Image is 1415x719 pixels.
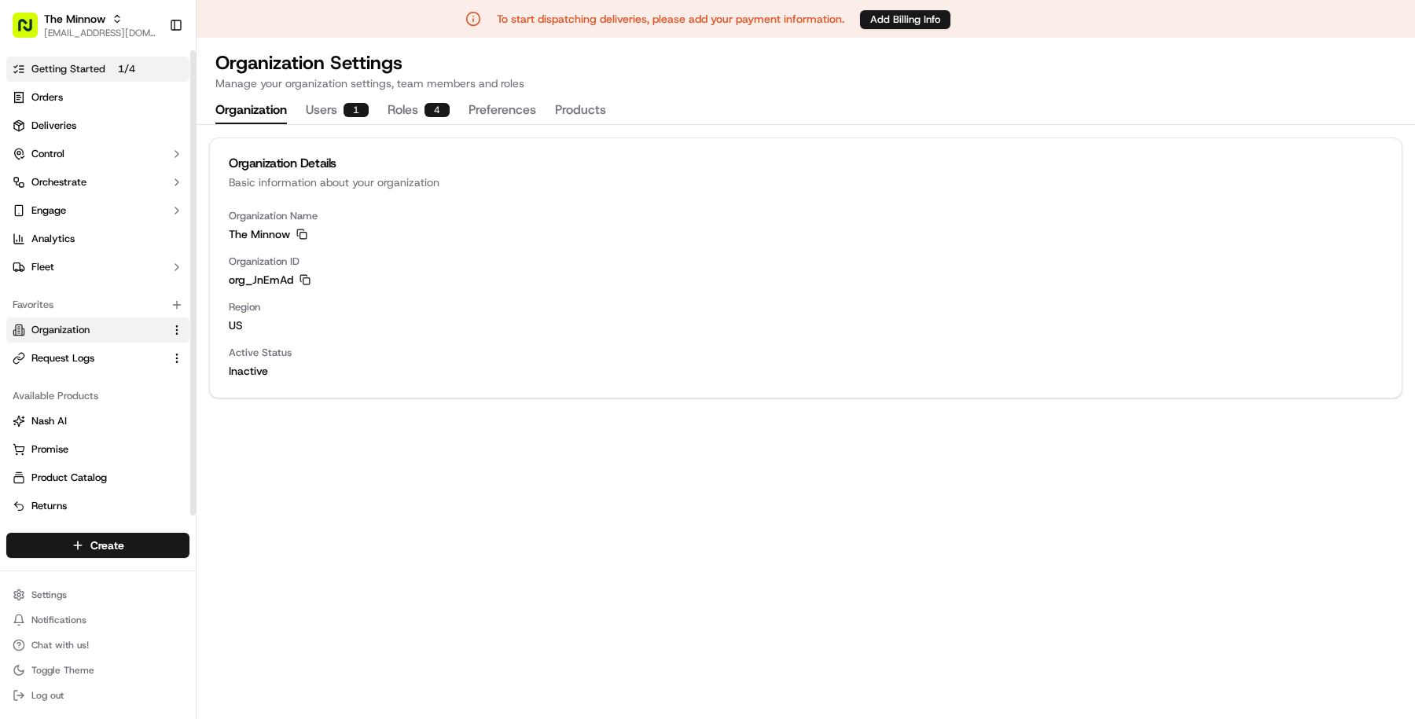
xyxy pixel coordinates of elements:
[6,409,189,434] button: Nash AI
[469,97,536,124] button: Preferences
[6,113,189,138] a: Deliveries
[31,175,86,189] span: Orchestrate
[16,149,44,178] img: 1736555255976-a54dd68f-1ca7-489b-9aae-adbdc363a1c4
[31,589,67,601] span: Settings
[13,323,164,337] a: Organization
[229,174,1383,190] div: Basic information about your organization
[16,270,41,295] img: Zach Benton
[31,442,68,457] span: Promise
[31,260,54,274] span: Fleet
[860,9,950,29] a: Add Billing Info
[111,388,190,401] a: Powered byPylon
[133,352,145,365] div: 💻
[6,255,189,280] button: Fleet
[6,609,189,631] button: Notifications
[33,149,61,178] img: 4281594248423_2fcf9dad9f2a874258b8_72.png
[497,11,844,27] p: To start dispatching deliveries, please add your payment information.
[31,204,66,218] span: Engage
[31,414,67,428] span: Nash AI
[267,154,286,173] button: Start new chat
[6,533,189,558] button: Create
[31,499,67,513] span: Returns
[44,11,105,27] button: The Minnow
[6,465,189,490] button: Product Catalog
[31,471,107,485] span: Product Catalog
[31,90,63,105] span: Orders
[130,243,136,255] span: •
[229,363,1383,379] span: Inactive
[31,323,90,337] span: Organization
[306,97,369,124] button: Users
[215,97,287,124] button: Organization
[130,285,136,298] span: •
[215,75,524,91] p: Manage your organization settings, team members and roles
[6,493,189,519] button: Returns
[6,6,163,44] button: The Minnow[EMAIL_ADDRESS][DOMAIN_NAME]
[6,659,189,681] button: Toggle Theme
[49,285,127,298] span: [PERSON_NAME]
[6,634,189,656] button: Chat with us!
[6,383,189,409] div: Available Products
[31,351,94,365] span: Request Logs
[31,119,76,133] span: Deliveries
[13,351,164,365] a: Request Logs
[41,101,283,117] input: Got a question? Start typing here...
[229,272,293,288] span: org_JnEmAd
[13,499,183,513] a: Returns
[31,62,105,76] span: Getting Started
[71,149,258,165] div: Start new chat
[424,103,450,117] div: 4
[6,317,189,343] button: Organization
[71,165,216,178] div: We're available if you need us!
[44,27,156,39] span: [EMAIL_ADDRESS][DOMAIN_NAME]
[229,209,1383,223] span: Organization Name
[90,537,124,553] span: Create
[229,157,1383,170] div: Organization Details
[49,243,127,255] span: [PERSON_NAME]
[6,346,189,371] button: Request Logs
[139,243,171,255] span: [DATE]
[9,344,127,372] a: 📗Knowledge Base
[16,204,105,216] div: Past conversations
[31,350,120,366] span: Knowledge Base
[6,170,189,195] button: Orchestrate
[229,226,290,242] span: The Minnow
[31,147,64,161] span: Control
[31,614,86,626] span: Notifications
[149,350,252,366] span: API Documentation
[13,414,183,428] a: Nash AI
[13,471,183,485] a: Product Catalog
[244,200,286,219] button: See all
[6,437,189,462] button: Promise
[16,62,286,87] p: Welcome 👋
[229,255,1383,269] span: Organization ID
[16,15,47,46] img: Nash
[229,317,1383,333] span: us
[6,57,189,82] a: Getting Started1/4
[344,103,369,117] div: 1
[112,61,141,78] p: 1 / 4
[555,97,606,124] button: Products
[860,10,950,29] button: Add Billing Info
[139,285,171,298] span: [DATE]
[6,198,189,223] button: Engage
[16,352,28,365] div: 📗
[31,639,89,651] span: Chat with us!
[127,344,259,372] a: 💻API Documentation
[215,50,524,75] h1: Organization Settings
[6,226,189,251] a: Analytics
[6,292,189,317] div: Favorites
[31,664,94,677] span: Toggle Theme
[229,300,1383,314] span: Region
[6,584,189,606] button: Settings
[31,689,64,702] span: Log out
[6,684,189,706] button: Log out
[13,442,183,457] a: Promise
[6,141,189,167] button: Control
[16,228,41,253] img: Masood Aslam
[31,232,75,246] span: Analytics
[229,346,1383,360] span: Active Status
[156,389,190,401] span: Pylon
[6,85,189,110] a: Orders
